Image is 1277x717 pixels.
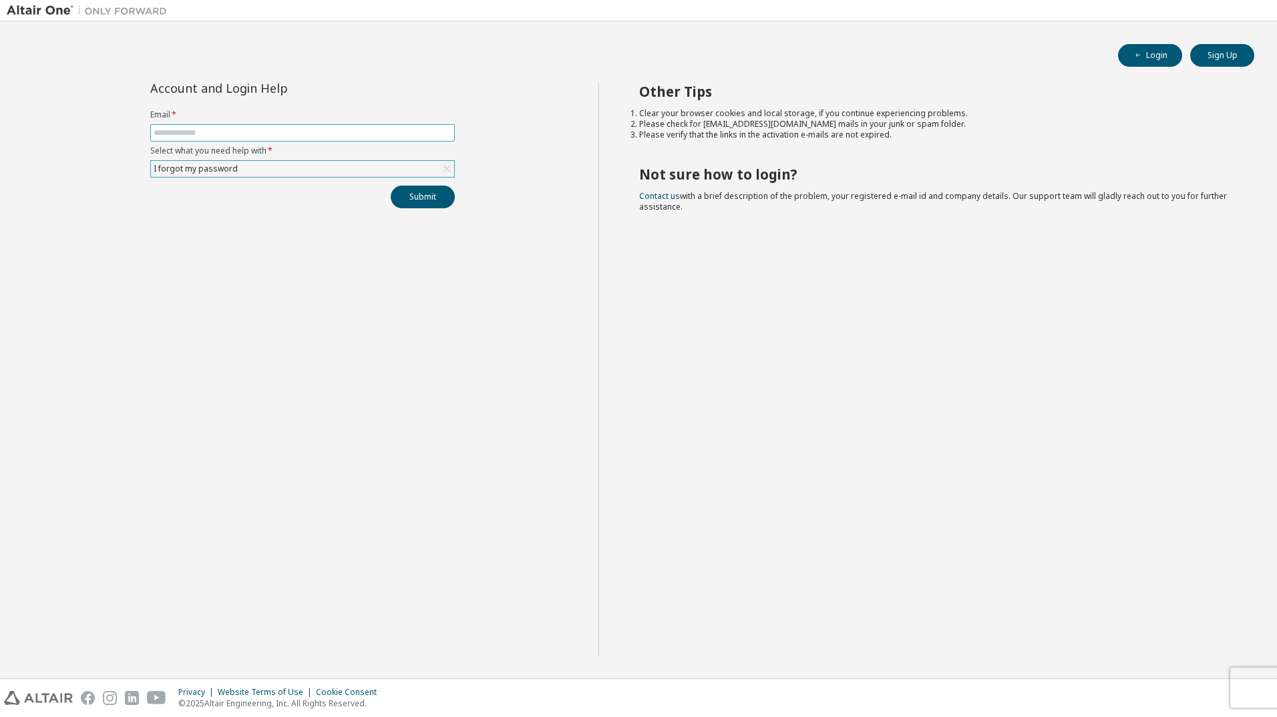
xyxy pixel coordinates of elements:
img: altair_logo.svg [4,691,73,705]
div: I forgot my password [151,161,454,177]
label: Select what you need help with [150,146,455,156]
h2: Other Tips [639,83,1231,100]
div: Website Terms of Use [218,687,316,698]
div: Cookie Consent [316,687,385,698]
div: Account and Login Help [150,83,394,93]
div: I forgot my password [152,162,240,176]
h2: Not sure how to login? [639,166,1231,183]
label: Email [150,109,455,120]
img: instagram.svg [103,691,117,705]
a: Contact us [639,190,680,202]
span: with a brief description of the problem, your registered e-mail id and company details. Our suppo... [639,190,1227,212]
li: Please check for [EMAIL_ADDRESS][DOMAIN_NAME] mails in your junk or spam folder. [639,119,1231,130]
button: Sign Up [1190,44,1254,67]
button: Login [1118,44,1182,67]
img: facebook.svg [81,691,95,705]
img: linkedin.svg [125,691,139,705]
div: Privacy [178,687,218,698]
img: youtube.svg [147,691,166,705]
li: Clear your browser cookies and local storage, if you continue experiencing problems. [639,108,1231,119]
p: © 2025 Altair Engineering, Inc. All Rights Reserved. [178,698,385,709]
button: Submit [391,186,455,208]
img: Altair One [7,4,174,17]
li: Please verify that the links in the activation e-mails are not expired. [639,130,1231,140]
